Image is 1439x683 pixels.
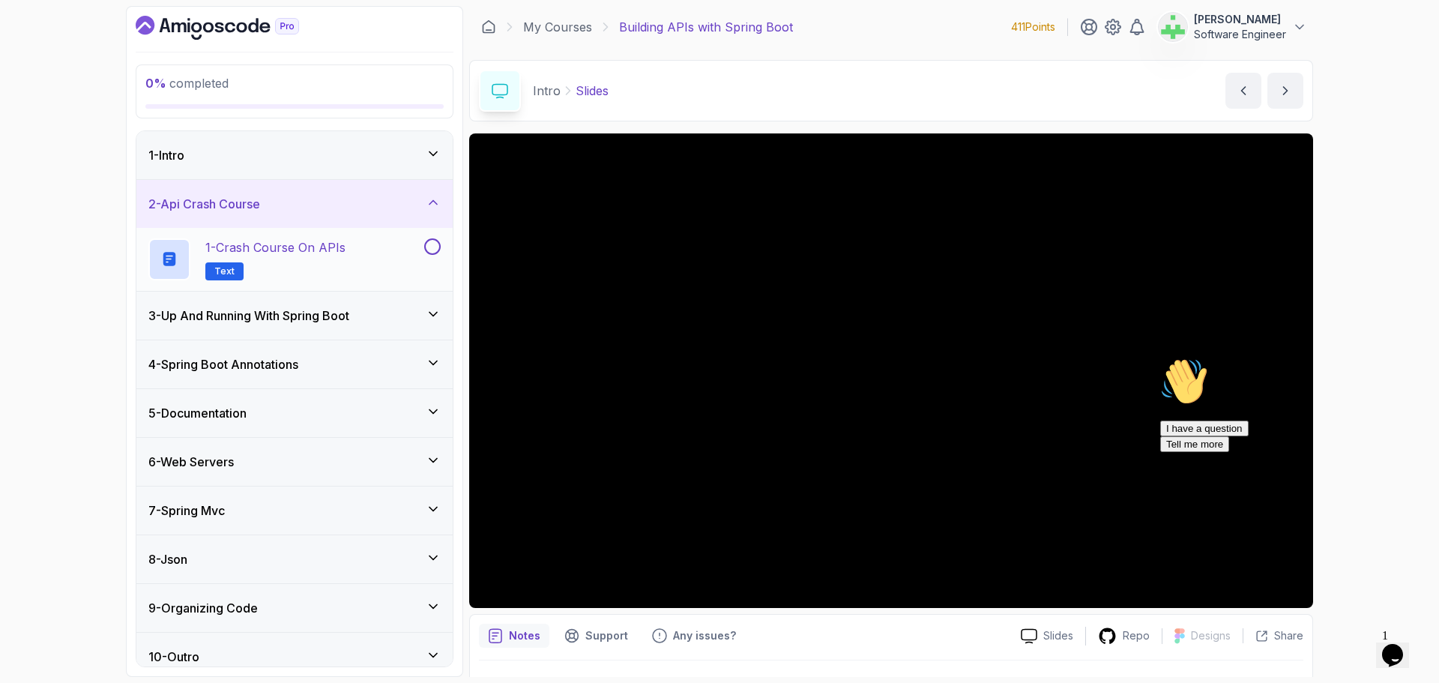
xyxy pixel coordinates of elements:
[148,146,184,164] h3: 1 - Intro
[1009,628,1085,644] a: Slides
[1159,13,1187,41] img: user profile image
[6,85,75,100] button: Tell me more
[148,307,349,325] h3: 3 - Up And Running With Spring Boot
[1225,73,1261,109] button: previous content
[148,355,298,373] h3: 4 - Spring Boot Annotations
[6,6,276,100] div: 👋Hi! How can we help?I have a questionTell me more
[145,76,229,91] span: completed
[145,76,166,91] span: 0 %
[6,45,148,56] span: Hi! How can we help?
[523,18,592,36] a: My Courses
[148,648,199,666] h3: 10 - Outro
[1194,27,1286,42] p: Software Engineer
[643,624,745,648] button: Feedback button
[585,628,628,643] p: Support
[1274,628,1303,643] p: Share
[148,453,234,471] h3: 6 - Web Servers
[148,599,258,617] h3: 9 - Organizing Code
[1194,12,1286,27] p: [PERSON_NAME]
[1191,628,1231,643] p: Designs
[214,265,235,277] span: Text
[6,6,54,54] img: :wave:
[1043,628,1073,643] p: Slides
[136,340,453,388] button: 4-Spring Boot Annotations
[555,624,637,648] button: Support button
[1154,352,1424,616] iframe: chat widget
[1011,19,1055,34] p: 411 Points
[481,19,496,34] a: Dashboard
[136,584,453,632] button: 9-Organizing Code
[1158,12,1307,42] button: user profile image[PERSON_NAME]Software Engineer
[136,535,453,583] button: 8-Json
[136,16,334,40] a: Dashboard
[673,628,736,643] p: Any issues?
[136,292,453,340] button: 3-Up And Running With Spring Boot
[576,82,609,100] p: Slides
[1086,627,1162,646] a: Repo
[148,195,260,213] h3: 2 - Api Crash Course
[1123,628,1150,643] p: Repo
[136,180,453,228] button: 2-Api Crash Course
[509,628,540,643] p: Notes
[148,404,247,422] h3: 5 - Documentation
[148,238,441,280] button: 1-Crash Course on APIsText
[619,18,793,36] p: Building APIs with Spring Boot
[1267,73,1303,109] button: next content
[136,389,453,437] button: 5-Documentation
[136,487,453,535] button: 7-Spring Mvc
[136,633,453,681] button: 10-Outro
[205,238,346,256] p: 1 - Crash Course on APIs
[479,624,549,648] button: notes button
[136,438,453,486] button: 6-Web Servers
[148,550,187,568] h3: 8 - Json
[533,82,561,100] p: Intro
[6,69,94,85] button: I have a question
[136,131,453,179] button: 1-Intro
[1243,628,1303,643] button: Share
[148,502,225,520] h3: 7 - Spring Mvc
[1376,623,1424,668] iframe: chat widget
